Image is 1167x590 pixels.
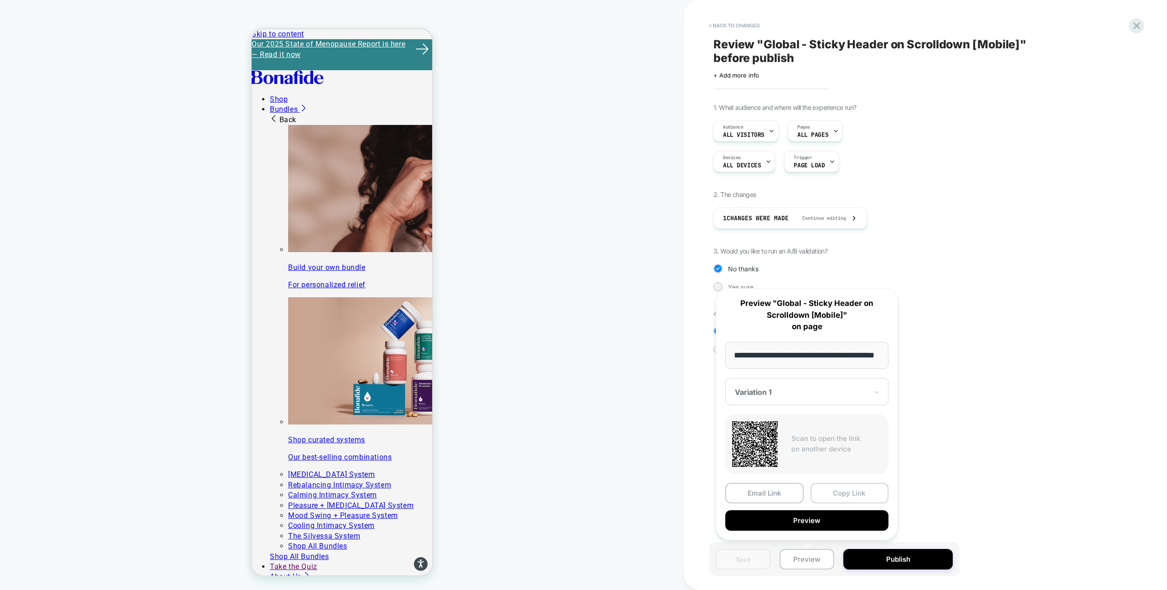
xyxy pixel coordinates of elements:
p: Shop curated systems [36,406,181,416]
a: Bundles [18,76,56,84]
a: Cooling Intimacy System [36,492,123,501]
span: ALL DEVICES [723,162,761,169]
a: Rebalancing Intimacy System [36,451,139,460]
a: Mood Swing + Pleasure System [36,482,146,491]
span: Bundles [18,76,46,84]
a: Shop [18,66,36,74]
a: Shop All Bundles [18,523,77,532]
span: 1 Changes were made [723,214,789,222]
button: Preview [780,549,834,569]
button: Publish [843,549,953,569]
span: Audience [723,124,744,130]
span: 1. What audience and where will the experience run? [713,104,856,111]
a: Pleasure + [MEDICAL_DATA] System [36,472,162,481]
p: Scan to open the link on another device [791,434,882,454]
button: Preview [725,510,888,531]
p: For personalized relief [36,251,181,261]
p: Preview "Global - Sticky Header on Scrolldown [Mobile]" on page [725,298,888,333]
a: [MEDICAL_DATA] System [36,441,124,450]
a: About Us [18,543,59,552]
button: < Back to changes [704,18,764,33]
span: Continue editing [793,215,846,221]
a: Calming Intimacy System [36,461,125,470]
span: 3. Would you like to run an A/B validation? [713,247,827,255]
span: Back [18,86,45,95]
a: Take the Quiz [18,533,66,542]
button: Save [716,549,770,569]
button: Copy Link [811,483,889,503]
a: Shop All Bundles [36,512,96,521]
span: Review " Global - Sticky Header on Scrolldown [Mobile] " before publish [713,37,1046,65]
span: 2. The changes [713,191,756,198]
span: All Visitors [723,132,764,138]
p: Our best-selling combinations [36,423,181,433]
span: ALL PAGES [797,132,828,138]
button: Email Link [725,483,804,503]
span: + Add more info [713,72,759,79]
span: Devices [723,155,741,161]
span: About Us [18,543,50,552]
span: Pages [797,124,810,130]
span: Page Load [794,162,825,169]
span: No thanks [728,265,759,273]
a: Shop curated systems Our best-selling combinations [36,268,181,433]
a: Build your own bundle For personalized relief [36,96,181,261]
span: Trigger [794,155,811,161]
p: Build your own bundle [36,233,181,243]
a: The Silvessa System [36,502,108,511]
